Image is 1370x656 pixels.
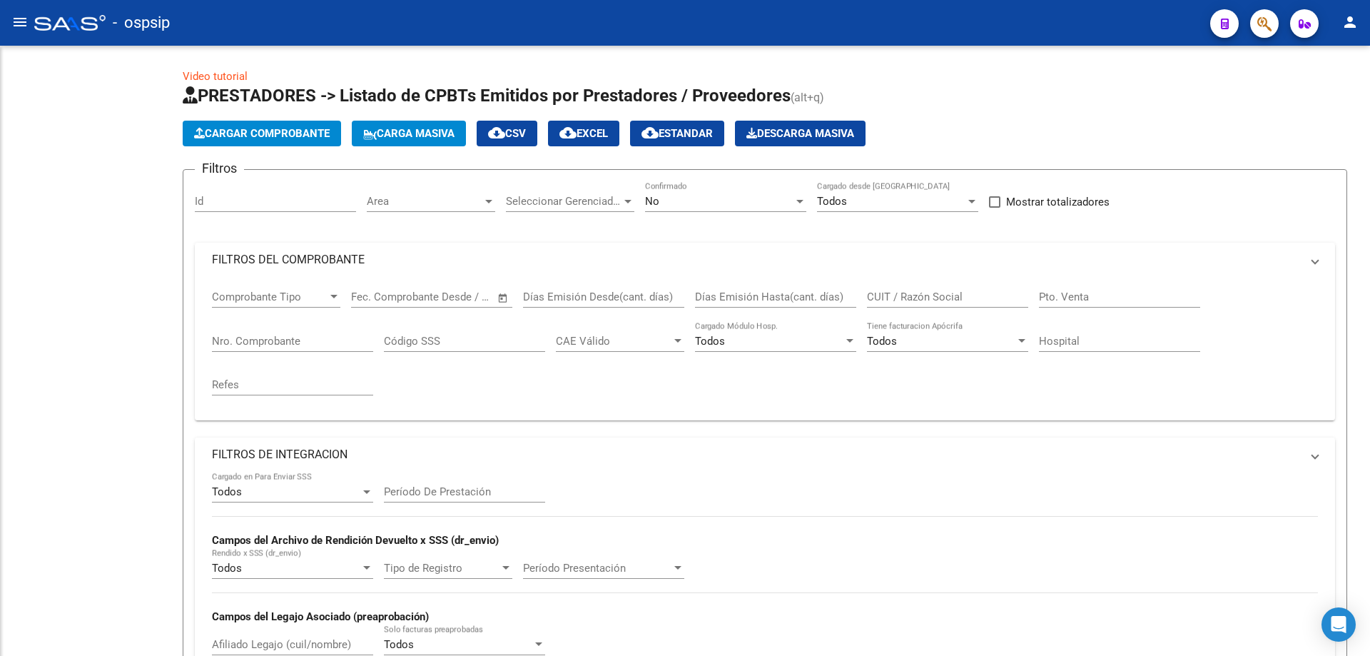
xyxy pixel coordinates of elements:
[212,485,242,498] span: Todos
[548,121,619,146] button: EXCEL
[384,638,414,651] span: Todos
[183,121,341,146] button: Cargar Comprobante
[1341,14,1359,31] mat-icon: person
[695,335,725,348] span: Todos
[791,91,824,104] span: (alt+q)
[363,127,455,140] span: Carga Masiva
[556,335,671,348] span: CAE Válido
[212,252,1301,268] mat-panel-title: FILTROS DEL COMPROBANTE
[410,291,479,303] input: End date
[351,291,397,303] input: Start date
[488,127,526,140] span: CSV
[212,447,1301,463] mat-panel-title: FILTROS DE INTEGRACION
[194,127,330,140] span: Cargar Comprobante
[195,158,244,178] h3: Filtros
[113,7,170,39] span: - ospsip
[488,124,505,141] mat-icon: cloud_download
[212,562,242,575] span: Todos
[212,534,499,547] strong: Campos del Archivo de Rendición Devuelto x SSS (dr_envio)
[384,562,499,575] span: Tipo de Registro
[195,277,1335,420] div: FILTROS DEL COMPROBANTE
[183,86,791,106] span: PRESTADORES -> Listado de CPBTs Emitidos por Prestadores / Proveedores
[195,438,1335,472] mat-expansion-panel-header: FILTROS DE INTEGRACION
[645,195,659,208] span: No
[817,195,847,208] span: Todos
[11,14,29,31] mat-icon: menu
[495,290,512,306] button: Open calendar
[735,121,866,146] button: Descarga Masiva
[195,243,1335,277] mat-expansion-panel-header: FILTROS DEL COMPROBANTE
[212,291,328,303] span: Comprobante Tipo
[746,127,854,140] span: Descarga Masiva
[367,195,482,208] span: Area
[559,127,608,140] span: EXCEL
[641,124,659,141] mat-icon: cloud_download
[735,121,866,146] app-download-masive: Descarga masiva de comprobantes (adjuntos)
[559,124,577,141] mat-icon: cloud_download
[477,121,537,146] button: CSV
[183,70,248,83] a: Video tutorial
[212,610,429,623] strong: Campos del Legajo Asociado (preaprobación)
[1006,193,1110,211] span: Mostrar totalizadores
[352,121,466,146] button: Carga Masiva
[641,127,713,140] span: Estandar
[1321,607,1356,642] div: Open Intercom Messenger
[506,195,621,208] span: Seleccionar Gerenciador
[867,335,897,348] span: Todos
[523,562,671,575] span: Período Presentación
[630,121,724,146] button: Estandar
